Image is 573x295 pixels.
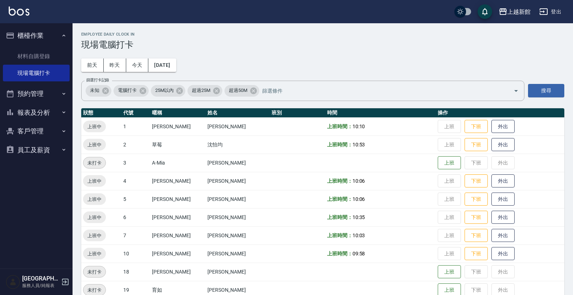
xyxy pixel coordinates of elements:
td: [PERSON_NAME] [206,226,270,245]
button: 上班 [438,265,461,279]
button: 外出 [491,174,515,188]
span: 未打卡 [83,159,106,167]
span: 上班中 [83,177,106,185]
span: 上班中 [83,232,106,239]
h2: Employee Daily Clock In [81,32,564,37]
td: 2 [121,136,150,154]
div: 電腦打卡 [114,85,149,97]
th: 暱稱 [150,108,206,118]
td: 18 [121,263,150,281]
b: 上班時間： [327,214,353,220]
td: [PERSON_NAME] [150,190,206,208]
td: 草莓 [150,136,206,154]
span: 10:03 [353,233,365,238]
th: 班別 [270,108,325,118]
td: [PERSON_NAME] [206,208,270,226]
td: [PERSON_NAME] [206,117,270,136]
span: 10:10 [353,124,365,129]
button: 外出 [491,211,515,224]
button: 今天 [126,58,149,72]
button: 下班 [465,247,488,260]
td: 沈怡均 [206,136,270,154]
button: save [478,4,492,19]
label: 篩選打卡記錄 [86,77,109,83]
button: 前天 [81,58,104,72]
button: 外出 [491,247,515,260]
button: 外出 [491,229,515,242]
button: Open [510,85,522,97]
td: [PERSON_NAME] [150,208,206,226]
td: [PERSON_NAME] [150,263,206,281]
button: 上班 [438,156,461,170]
span: 上班中 [83,141,106,149]
button: 報表及分析 [3,103,70,122]
td: [PERSON_NAME] [150,117,206,136]
div: 超過25M [187,85,222,97]
b: 上班時間： [327,251,353,256]
button: 外出 [491,193,515,206]
td: 6 [121,208,150,226]
span: 10:06 [353,196,365,202]
b: 上班時間： [327,142,353,147]
button: 預約管理 [3,84,70,103]
td: 1 [121,117,150,136]
b: 上班時間： [327,178,353,184]
span: 未打卡 [83,268,106,276]
img: Logo [9,7,29,16]
td: [PERSON_NAME] [206,190,270,208]
span: 上班中 [83,195,106,203]
button: 櫃檯作業 [3,26,70,45]
th: 代號 [121,108,150,118]
span: 上班中 [83,250,106,258]
button: 下班 [465,138,488,151]
button: [DATE] [148,58,176,72]
h5: [GEOGRAPHIC_DATA] [22,275,59,282]
input: 篩選條件 [260,84,501,97]
span: 電腦打卡 [114,87,141,94]
td: [PERSON_NAME] [150,245,206,263]
b: 上班時間： [327,196,353,202]
b: 上班時間： [327,124,353,129]
th: 時間 [325,108,436,118]
span: 上班中 [83,214,106,221]
b: 上班時間： [327,233,353,238]
td: [PERSON_NAME] [206,263,270,281]
td: [PERSON_NAME] [206,154,270,172]
span: 10:35 [353,214,365,220]
div: 上越新館 [507,7,531,16]
th: 狀態 [81,108,121,118]
img: Person [6,275,20,289]
span: 超過50M [224,87,252,94]
button: 下班 [465,211,488,224]
button: 外出 [491,138,515,151]
button: 上越新館 [496,4,533,19]
a: 現場電腦打卡 [3,65,70,81]
td: [PERSON_NAME] [206,172,270,190]
button: 登出 [536,5,564,19]
button: 下班 [465,229,488,242]
span: 10:53 [353,142,365,147]
span: 10:06 [353,178,365,184]
button: 昨天 [104,58,126,72]
button: 下班 [465,193,488,206]
td: [PERSON_NAME] [206,245,270,263]
button: 下班 [465,120,488,133]
button: 客戶管理 [3,122,70,141]
td: 5 [121,190,150,208]
div: 25M以內 [151,85,186,97]
td: A-Mia [150,154,206,172]
button: 外出 [491,120,515,133]
button: 搜尋 [528,84,564,97]
td: 4 [121,172,150,190]
td: 10 [121,245,150,263]
th: 操作 [436,108,564,118]
span: 25M以內 [151,87,178,94]
button: 員工及薪資 [3,141,70,159]
button: 下班 [465,174,488,188]
td: 3 [121,154,150,172]
h3: 現場電腦打卡 [81,40,564,50]
td: [PERSON_NAME] [150,226,206,245]
div: 超過50M [224,85,259,97]
a: 材料自購登錄 [3,48,70,65]
th: 姓名 [206,108,270,118]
